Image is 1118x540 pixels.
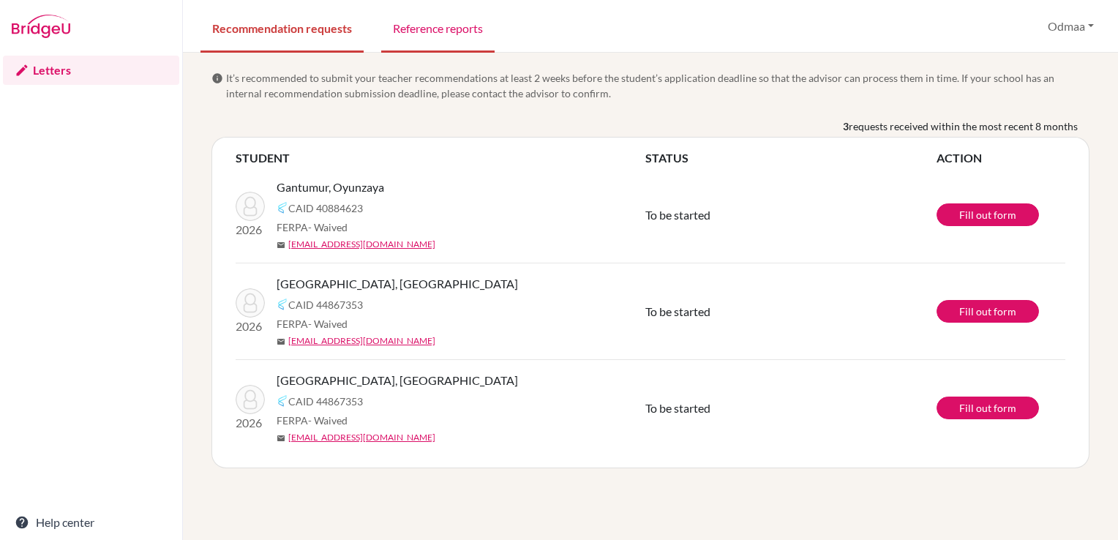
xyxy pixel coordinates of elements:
[236,318,265,335] p: 2026
[849,119,1078,134] span: requests received within the most recent 8 months
[937,397,1039,419] a: Fill out form
[236,192,265,221] img: Gantumur, Oyunzaya
[277,395,288,407] img: Common App logo
[236,414,265,432] p: 2026
[308,221,348,233] span: - Waived
[645,304,710,318] span: To be started
[937,149,1065,167] th: ACTION
[288,238,435,251] a: [EMAIL_ADDRESS][DOMAIN_NAME]
[236,149,645,167] th: STUDENT
[308,318,348,330] span: - Waived
[277,434,285,443] span: mail
[645,149,937,167] th: STATUS
[277,372,518,389] span: [GEOGRAPHIC_DATA], [GEOGRAPHIC_DATA]
[226,70,1089,101] span: It’s recommended to submit your teacher recommendations at least 2 weeks before the student’s app...
[277,202,288,214] img: Common App logo
[277,337,285,346] span: mail
[288,200,363,216] span: CAID 40884623
[308,414,348,427] span: - Waived
[277,220,348,235] span: FERPA
[288,394,363,409] span: CAID 44867353
[843,119,849,134] b: 3
[277,275,518,293] span: [GEOGRAPHIC_DATA], [GEOGRAPHIC_DATA]
[288,431,435,444] a: [EMAIL_ADDRESS][DOMAIN_NAME]
[277,413,348,428] span: FERPA
[1041,12,1100,40] button: Odmaa
[645,401,710,415] span: To be started
[288,297,363,312] span: CAID 44867353
[277,179,384,196] span: Gantumur, Oyunzaya
[236,385,265,414] img: Tserenpurev, Jamukha
[937,300,1039,323] a: Fill out form
[645,208,710,222] span: To be started
[381,2,495,53] a: Reference reports
[277,241,285,250] span: mail
[277,316,348,331] span: FERPA
[3,56,179,85] a: Letters
[211,72,223,84] span: info
[288,334,435,348] a: [EMAIL_ADDRESS][DOMAIN_NAME]
[236,221,265,239] p: 2026
[937,203,1039,226] a: Fill out form
[277,299,288,310] img: Common App logo
[12,15,70,38] img: Bridge-U
[3,508,179,537] a: Help center
[200,2,364,53] a: Recommendation requests
[236,288,265,318] img: Tserenpurev, Jamukha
